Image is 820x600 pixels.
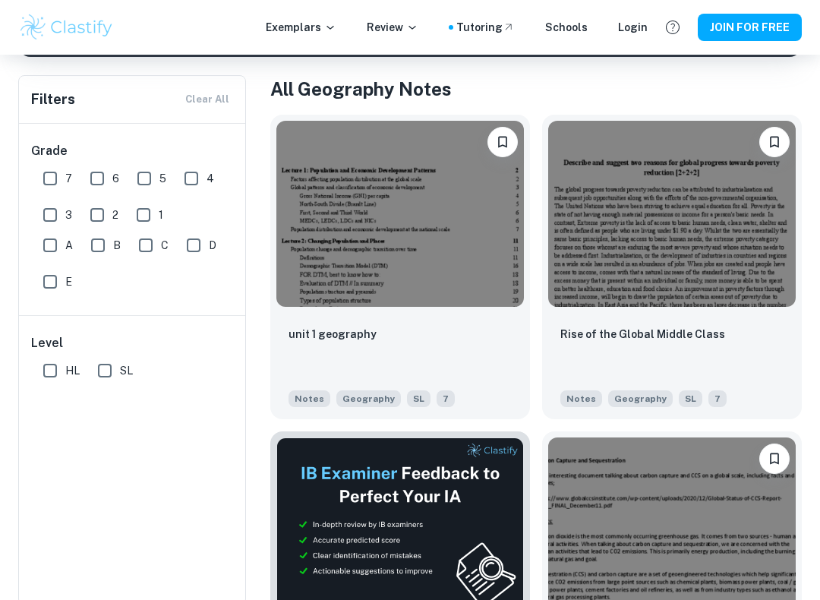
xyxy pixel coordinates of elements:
[336,390,401,407] span: Geography
[65,237,73,254] span: A
[266,19,336,36] p: Exemplars
[65,170,72,187] span: 7
[487,127,518,157] button: Please log in to bookmark exemplars
[209,237,216,254] span: D
[759,444,790,474] button: Please log in to bookmark exemplars
[708,390,727,407] span: 7
[65,273,72,290] span: E
[560,390,602,407] span: Notes
[608,390,673,407] span: Geography
[112,170,119,187] span: 6
[456,19,515,36] a: Tutoring
[545,19,588,36] a: Schools
[548,121,796,307] img: Geography Notes example thumbnail: Rise of the Global Middle Class
[65,362,80,379] span: HL
[270,75,802,103] h1: All Geography Notes
[112,207,118,223] span: 2
[207,170,214,187] span: 4
[113,237,121,254] span: B
[698,14,802,41] button: JOIN FOR FREE
[65,207,72,223] span: 3
[618,19,648,36] a: Login
[276,121,524,307] img: Geography Notes example thumbnail: unit 1 geography
[407,390,430,407] span: SL
[161,237,169,254] span: C
[31,142,235,160] h6: Grade
[289,326,377,343] p: unit 1 geography
[120,362,133,379] span: SL
[437,390,455,407] span: 7
[679,390,702,407] span: SL
[289,390,330,407] span: Notes
[560,326,725,343] p: Rise of the Global Middle Class
[31,89,75,110] h6: Filters
[367,19,418,36] p: Review
[270,115,530,419] a: Please log in to bookmark exemplarsunit 1 geographyNotesGeographySL7
[660,14,686,40] button: Help and Feedback
[31,334,235,352] h6: Level
[159,170,166,187] span: 5
[18,12,115,43] img: Clastify logo
[542,115,802,419] a: Please log in to bookmark exemplarsRise of the Global Middle ClassNotesGeographySL7
[759,127,790,157] button: Please log in to bookmark exemplars
[159,207,163,223] span: 1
